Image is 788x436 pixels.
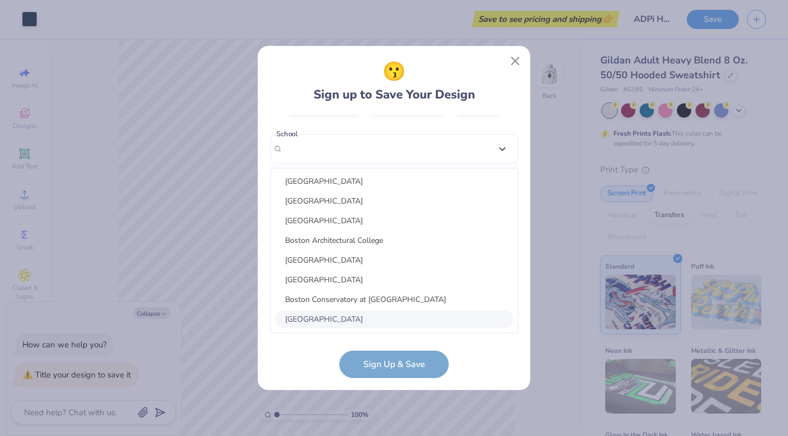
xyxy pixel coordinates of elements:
[275,271,513,289] div: [GEOGRAPHIC_DATA]
[275,172,513,190] div: [GEOGRAPHIC_DATA]
[275,330,513,348] div: [GEOGRAPHIC_DATA]
[275,212,513,230] div: [GEOGRAPHIC_DATA]
[275,251,513,269] div: [GEOGRAPHIC_DATA]
[275,192,513,210] div: [GEOGRAPHIC_DATA]
[275,310,513,328] div: [GEOGRAPHIC_DATA]
[275,129,300,139] label: School
[275,290,513,309] div: Boston Conservatory at [GEOGRAPHIC_DATA]
[275,231,513,249] div: Boston Architectural College
[383,58,405,86] span: 😗
[314,58,475,104] div: Sign up to Save Your Design
[505,51,526,72] button: Close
